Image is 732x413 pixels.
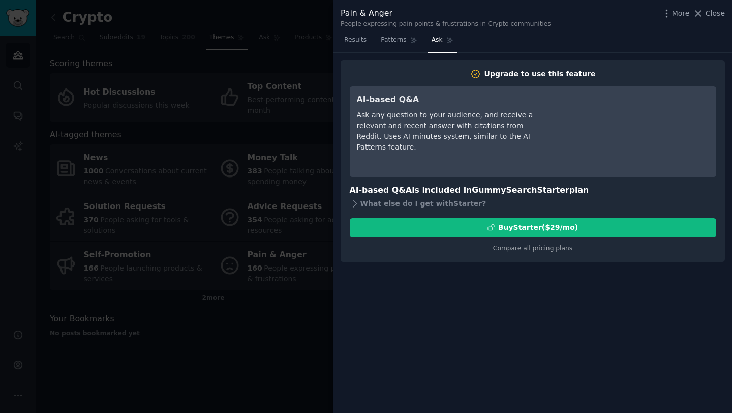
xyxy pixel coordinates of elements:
div: Pain & Anger [341,7,551,20]
div: People expressing pain points & frustrations in Crypto communities [341,20,551,29]
a: Ask [428,32,457,53]
span: More [672,8,690,19]
div: Upgrade to use this feature [484,69,596,79]
div: Ask any question to your audience, and receive a relevant and recent answer with citations from R... [357,110,542,153]
h3: AI-based Q&A [357,94,542,106]
span: Ask [432,36,443,45]
a: Results [341,32,370,53]
h3: AI-based Q&A is included in plan [350,184,716,197]
span: GummySearch Starter [472,185,569,195]
a: Compare all pricing plans [493,245,572,252]
button: More [661,8,690,19]
div: What else do I get with Starter ? [350,197,716,211]
div: Buy Starter ($ 29 /mo ) [498,222,578,233]
button: BuyStarter($29/mo) [350,218,716,237]
button: Close [693,8,725,19]
span: Close [706,8,725,19]
span: Results [344,36,367,45]
a: Patterns [377,32,420,53]
span: Patterns [381,36,406,45]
